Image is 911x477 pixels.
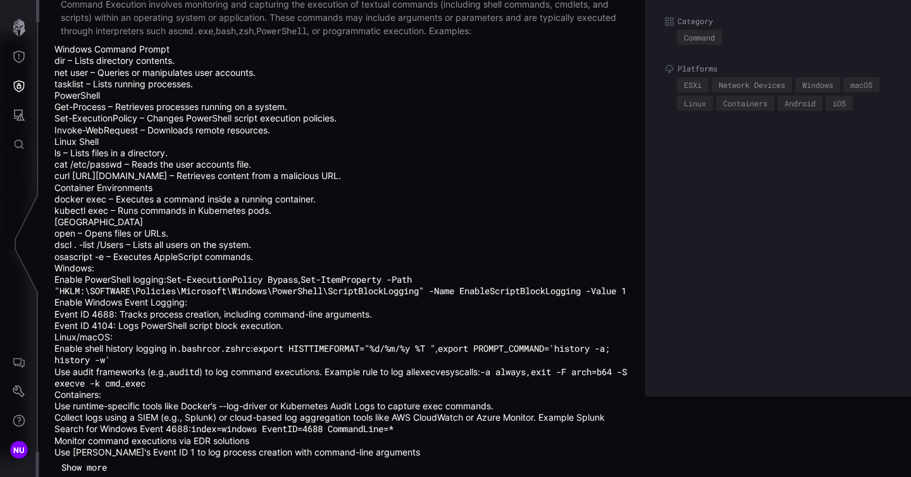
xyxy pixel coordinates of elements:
code: export HISTTIMEFORMAT="%d/%m/%y %T " [253,342,435,354]
li: Collect logs using a SIEM (e.g., Splunk) or cloud-based log aggregation tools like AWS CloudWatch... [54,412,630,435]
li: [GEOGRAPHIC_DATA] [54,216,630,263]
li: PowerShell [54,90,630,136]
li: Monitor command executions via EDR solutions [54,435,630,447]
div: ESXi [684,81,702,89]
code: PowerShell [256,25,307,37]
li: open – Opens files or URLs. [54,228,630,239]
li: Use runtime-specific tools like Docker’s --log-driver or Kubernetes Audit Logs to capture exec co... [54,400,630,412]
li: Windows Command Prompt [54,44,630,90]
li: cat /etc/passwd – Reads the user accounts file. [54,159,630,170]
code: auditd [169,366,199,378]
code: Set-ExecutionPolicy Bypass [166,273,298,285]
li: Linux/macOS: [54,331,630,389]
code: bash [216,25,236,37]
code: .zshrc [220,342,251,354]
li: docker exec – Executes a command inside a running container. [54,194,630,205]
li: Event ID 4104: Logs PowerShell script block execution. [54,320,630,331]
li: osascript -e – Executes AppleScript commands. [54,251,630,263]
li: kubectl exec – Runs commands in Kubernetes pods. [54,205,630,216]
label: Platforms [664,64,892,74]
button: NU [1,435,37,464]
code: .bashrc [177,342,212,354]
code: execve [415,366,445,378]
code: cmd.exe [178,25,213,37]
li: net user – Queries or manipulates user accounts. [54,67,630,78]
li: Get-Process – Retrieves processes running on a system. [54,101,630,113]
li: Use audit frameworks (e.g., ) to log command executions. Example rule to log all syscalls: [54,366,630,389]
div: Network Devices [719,81,785,89]
li: Use [PERSON_NAME]'s Event ID 1 to log process creation with command-line arguments [54,447,630,458]
li: ls – Lists files in a directory. [54,147,630,159]
span: NU [13,443,25,457]
div: Linux [684,99,706,107]
div: macOS [850,81,872,89]
code: -a always,exit -F arch=b64 -S execve -k cmd_exec [54,366,627,389]
div: iOS [833,99,846,107]
li: Enable PowerShell logging: , [54,274,630,297]
button: Show more [54,458,114,477]
code: index=windows EventID=4688 CommandLine=* [191,423,394,435]
li: curl [URL][DOMAIN_NAME] – Retrieves content from a malicious URL. [54,170,630,182]
li: Enable Windows Event Logging: [54,297,630,331]
li: Windows: [54,263,630,331]
li: Invoke-WebRequest – Downloads remote resources. [54,125,630,136]
li: dir – Lists directory contents. [54,55,630,66]
li: Set-ExecutionPolicy – Changes PowerShell script execution policies. [54,113,630,124]
code: zsh [239,25,254,37]
div: Windows [802,81,833,89]
li: tasklist – Lists running processes. [54,78,630,90]
li: Container Environments [54,182,630,217]
code: Set-ItemProperty -Path "HKLM:\SOFTWARE\Policies\Microsoft\Windows\PowerShell\ScriptBlockLogging" ... [54,273,626,297]
li: Event ID 4688: Tracks process creation, including command-line arguments. [54,309,630,320]
li: dscl . -list /Users – Lists all users on the system. [54,239,630,251]
li: Enable shell history logging in or : , [54,343,630,366]
code: export PROMPT_COMMAND='history -a; history -w' [54,342,610,366]
label: Category [664,16,892,27]
div: Containers [723,99,767,107]
div: Android [784,99,815,107]
li: Linux Shell [54,136,630,182]
li: Containers: [54,389,630,412]
div: Command [684,34,715,41]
